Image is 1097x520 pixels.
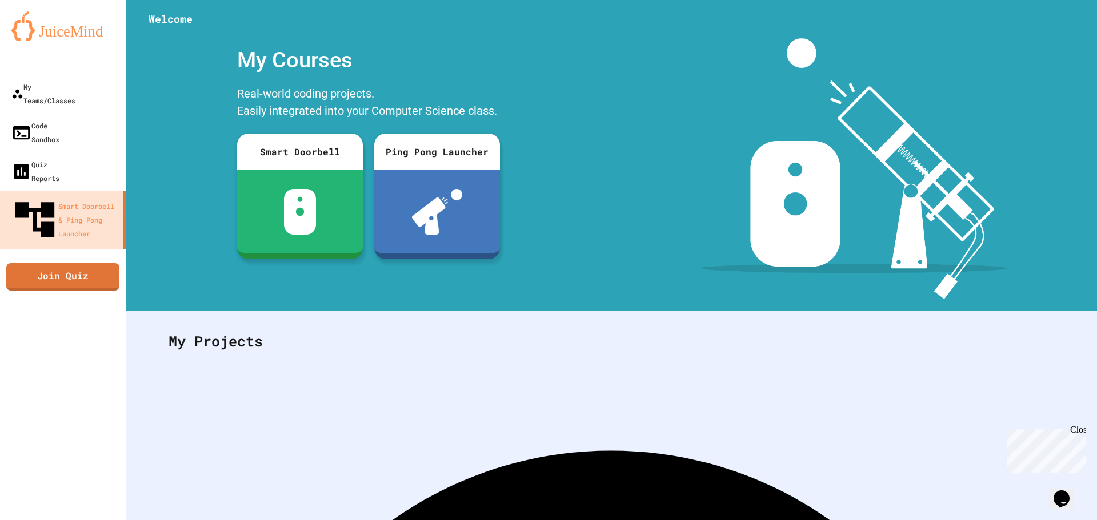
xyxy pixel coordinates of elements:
[231,82,506,125] div: Real-world coding projects. Easily integrated into your Computer Science class.
[231,38,506,82] div: My Courses
[1049,474,1086,509] iframe: chat widget
[237,134,363,170] div: Smart Doorbell
[701,38,1007,299] img: banner-image-my-projects.png
[6,263,119,291] a: Join Quiz
[5,5,79,72] div: Chat with us now!Close
[11,196,119,243] div: Smart Doorbell & Ping Pong Launcher
[11,11,114,41] img: logo-orange.svg
[11,80,75,107] div: My Teams/Classes
[11,119,59,146] div: Code Sandbox
[284,189,317,235] img: sdb-white.svg
[157,319,1066,364] div: My Projects
[1002,425,1086,473] iframe: chat widget
[412,189,463,235] img: ppl-with-ball.png
[374,134,500,170] div: Ping Pong Launcher
[11,158,59,185] div: Quiz Reports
